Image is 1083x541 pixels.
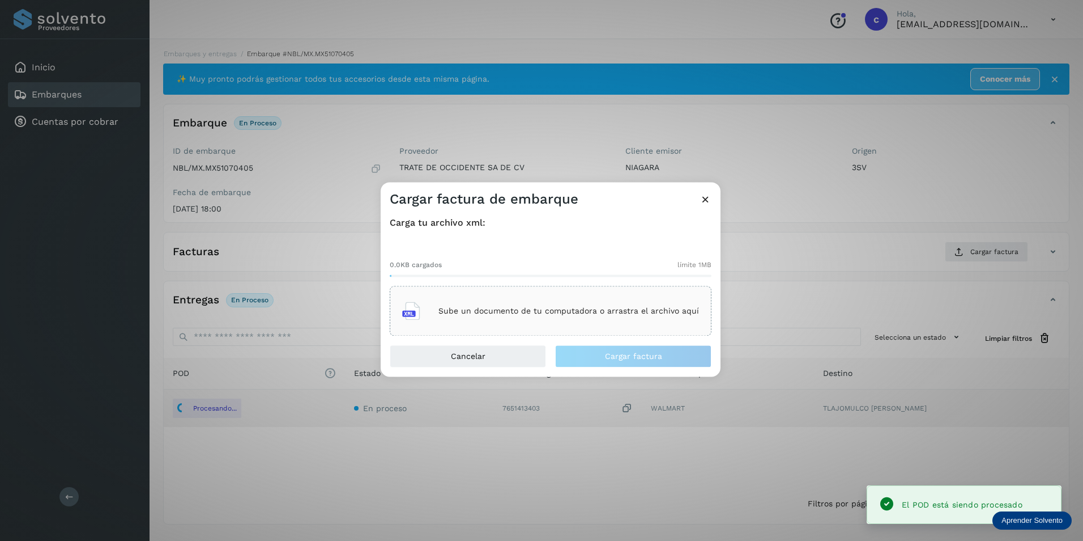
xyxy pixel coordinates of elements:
button: Cargar factura [555,345,711,368]
h3: Cargar factura de embarque [390,191,578,208]
h4: Carga tu archivo xml: [390,217,711,228]
span: El POD está siendo procesado [902,500,1022,509]
span: Cancelar [451,353,485,361]
span: 0.0KB cargados [390,260,442,270]
div: Aprender Solvento [992,512,1072,530]
span: límite 1MB [677,260,711,270]
p: Aprender Solvento [1001,516,1063,525]
button: Cancelar [390,345,546,368]
p: Sube un documento de tu computadora o arrastra el archivo aquí [438,306,699,316]
span: Cargar factura [605,353,662,361]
